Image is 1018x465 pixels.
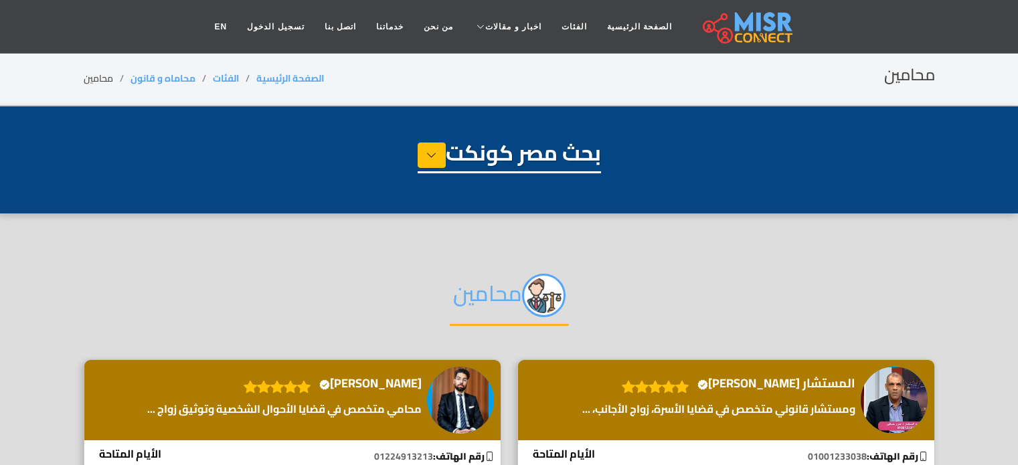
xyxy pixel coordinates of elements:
a: الفئات [552,14,597,39]
svg: Verified account [319,379,330,390]
a: ومستشار قانوني متخصص في قضايا الأسرة، زواج الأجانب، ... [579,401,859,417]
img: main.misr_connect [703,10,792,43]
svg: Verified account [697,379,708,390]
li: محامين [84,72,131,86]
a: EN [205,14,238,39]
a: محامي متخصص في قضايا الأحوال الشخصية وتوثيق زواج ... [144,401,425,417]
a: اخبار و مقالات [463,14,552,39]
a: اتصل بنا [315,14,366,39]
a: تسجيل الدخول [237,14,314,39]
img: الأستاذ علاء ناصر [427,367,494,434]
a: من نحن [414,14,463,39]
a: [PERSON_NAME] [317,373,425,393]
b: رقم الهاتف: [867,448,928,465]
img: المستشار عمرو حسانين [861,367,928,434]
h4: [PERSON_NAME] [319,376,422,391]
p: 01224913213 [192,450,501,464]
h2: محامين [884,66,935,85]
b: رقم الهاتف: [433,448,494,465]
h1: بحث مصر كونكت [418,140,601,173]
a: الصفحة الرئيسية [256,70,324,87]
a: محاماه و قانون [131,70,195,87]
a: الصفحة الرئيسية [597,14,682,39]
a: المستشار [PERSON_NAME] [695,373,859,393]
a: الفئات [213,70,239,87]
p: 01001233038 [626,450,934,464]
h2: محامين [450,274,569,326]
span: اخبار و مقالات [485,21,541,33]
img: RLMwehCb4yhdjXt2JjHa.png [522,274,566,317]
h4: المستشار [PERSON_NAME] [697,376,855,391]
a: خدماتنا [366,14,414,39]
